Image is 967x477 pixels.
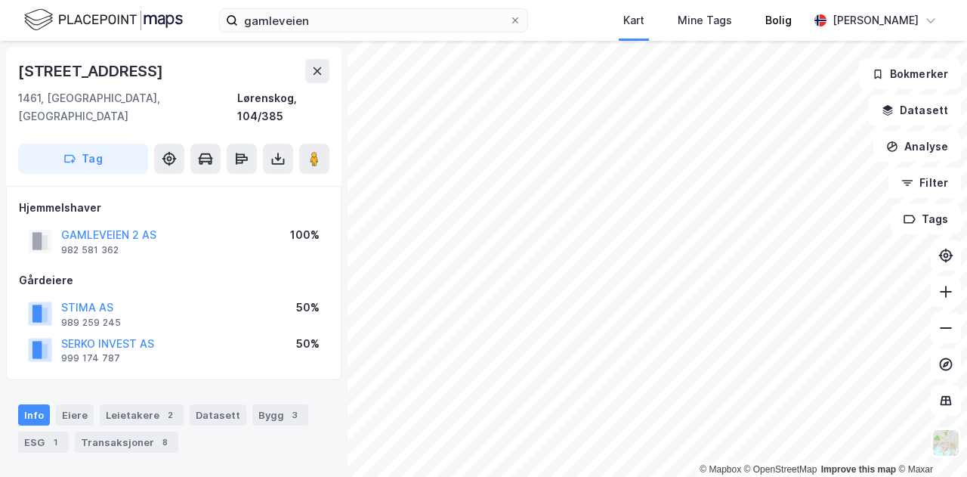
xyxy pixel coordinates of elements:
[75,432,178,453] div: Transaksjoner
[48,435,63,450] div: 1
[18,144,148,174] button: Tag
[891,404,967,477] iframe: Chat Widget
[19,199,329,217] div: Hjemmelshaver
[869,95,961,125] button: Datasett
[891,204,961,234] button: Tags
[61,352,120,364] div: 999 174 787
[891,404,967,477] div: Kontrollprogram for chat
[290,226,320,244] div: 100%
[700,464,741,475] a: Mapbox
[19,271,329,290] div: Gårdeiere
[61,244,119,256] div: 982 581 362
[873,132,961,162] button: Analyse
[162,407,178,423] div: 2
[833,11,919,29] div: [PERSON_NAME]
[888,168,961,198] button: Filter
[765,11,792,29] div: Bolig
[296,299,320,317] div: 50%
[821,464,896,475] a: Improve this map
[61,317,121,329] div: 989 259 245
[18,404,50,426] div: Info
[18,59,166,83] div: [STREET_ADDRESS]
[623,11,644,29] div: Kart
[238,9,509,32] input: Søk på adresse, matrikkel, gårdeiere, leietakere eller personer
[100,404,184,426] div: Leietakere
[252,404,308,426] div: Bygg
[18,89,237,125] div: 1461, [GEOGRAPHIC_DATA], [GEOGRAPHIC_DATA]
[296,335,320,353] div: 50%
[859,59,961,89] button: Bokmerker
[24,7,183,33] img: logo.f888ab2527a4732fd821a326f86c7f29.svg
[157,435,172,450] div: 8
[190,404,246,426] div: Datasett
[287,407,302,423] div: 3
[744,464,817,475] a: OpenStreetMap
[18,432,69,453] div: ESG
[237,89,329,125] div: Lørenskog, 104/385
[678,11,732,29] div: Mine Tags
[56,404,94,426] div: Eiere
